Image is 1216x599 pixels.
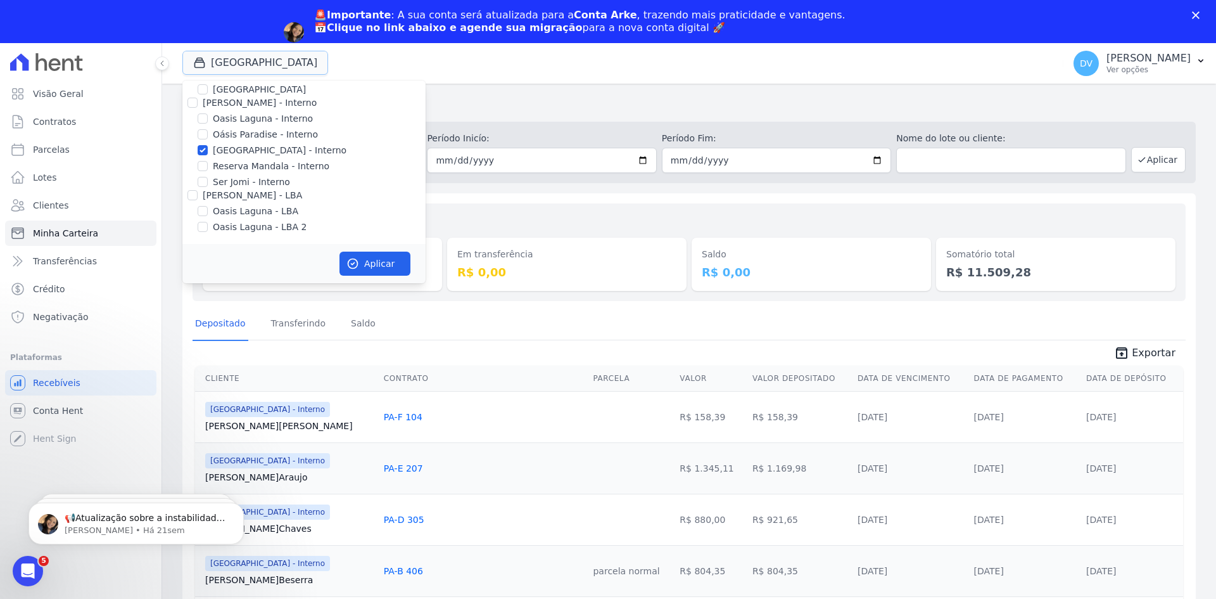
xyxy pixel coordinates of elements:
[213,221,307,234] label: Oasis Laguna - LBA 2
[1086,463,1116,473] a: [DATE]
[1081,366,1183,392] th: Data de Depósito
[1132,345,1175,361] span: Exportar
[33,227,98,240] span: Minha Carteira
[896,132,1125,145] label: Nome do lote ou cliente:
[1086,515,1116,525] a: [DATE]
[205,402,330,417] span: [GEOGRAPHIC_DATA] - Interno
[5,109,156,134] a: Contratos
[1106,52,1191,65] p: [PERSON_NAME]
[205,522,374,535] a: [PERSON_NAME]Chaves
[33,171,57,184] span: Lotes
[1192,11,1205,19] div: Fechar
[674,545,747,596] td: R$ 804,35
[5,81,156,106] a: Visão Geral
[1080,59,1092,68] span: DV
[5,193,156,218] a: Clientes
[213,128,318,141] label: Oásis Paradise - Interno
[946,248,1165,261] dt: Somatório total
[33,404,83,417] span: Conta Hent
[858,566,887,576] a: [DATE]
[269,308,329,341] a: Transferindo
[969,366,1082,392] th: Data de Pagamento
[9,476,263,565] iframe: Intercom notifications mensagem
[33,143,70,156] span: Parcelas
[427,132,656,145] label: Período Inicío:
[314,9,845,34] div: : A sua conta será atualizada para a , trazendo mais praticidade e vantagens. 📅 para a nova conta...
[5,221,156,246] a: Minha Carteira
[33,115,76,128] span: Contratos
[674,494,747,545] td: R$ 880,00
[674,391,747,442] td: R$ 158,39
[747,494,852,545] td: R$ 921,65
[457,248,676,261] dt: Em transferência
[284,22,304,42] img: Profile image for Adriane
[674,366,747,392] th: Valor
[182,51,328,75] button: [GEOGRAPHIC_DATA]
[205,574,374,586] a: [PERSON_NAME]Beserra
[33,311,89,323] span: Negativação
[213,83,306,96] label: [GEOGRAPHIC_DATA]
[702,264,921,281] dd: R$ 0,00
[457,264,676,281] dd: R$ 0,00
[384,515,424,525] a: PA-D 305
[33,255,97,267] span: Transferências
[33,283,65,295] span: Crédito
[974,412,1004,422] a: [DATE]
[747,366,852,392] th: Valor Depositado
[974,463,1004,473] a: [DATE]
[327,22,583,34] b: Clique no link abaixo e agende sua migração
[5,370,156,396] a: Recebíveis
[1104,345,1186,363] a: unarchive Exportar
[1131,147,1186,172] button: Aplicar
[5,165,156,190] a: Lotes
[5,276,156,302] a: Crédito
[379,366,588,392] th: Contrato
[974,566,1004,576] a: [DATE]
[339,252,410,276] button: Aplicar
[5,398,156,423] a: Conta Hent
[205,453,330,468] span: [GEOGRAPHIC_DATA] - Interno
[182,94,1196,117] h2: Minha Carteira
[1106,65,1191,75] p: Ver opções
[974,515,1004,525] a: [DATE]
[213,144,346,157] label: [GEOGRAPHIC_DATA] - Interno
[384,412,422,422] a: PA-F 104
[574,9,636,21] b: Conta Arke
[674,442,747,494] td: R$ 1.345,11
[213,176,290,189] label: Ser Jomi - Interno
[1086,566,1116,576] a: [DATE]
[858,515,887,525] a: [DATE]
[747,442,852,494] td: R$ 1.169,98
[702,248,921,261] dt: Saldo
[193,308,248,341] a: Depositado
[588,366,674,392] th: Parcela
[203,190,302,200] label: [PERSON_NAME] - LBA
[205,505,330,520] span: [GEOGRAPHIC_DATA] - Interno
[593,566,659,576] a: parcela normal
[1114,345,1129,361] i: unarchive
[314,9,391,21] b: 🚨Importante
[1063,46,1216,81] button: DV [PERSON_NAME] Ver opções
[205,471,374,484] a: [PERSON_NAME]Araujo
[203,98,317,108] label: [PERSON_NAME] - Interno
[205,420,374,432] a: [PERSON_NAME][PERSON_NAME]
[213,160,329,173] label: Reserva Mandala - Interno
[5,137,156,162] a: Parcelas
[13,556,43,586] iframe: Intercom live chat
[858,412,887,422] a: [DATE]
[747,391,852,442] td: R$ 158,39
[384,463,423,473] a: PA-E 207
[5,304,156,330] a: Negativação
[213,205,298,218] label: Oasis Laguna - LBA
[1086,412,1116,422] a: [DATE]
[213,112,313,126] label: Oasis Laguna - Interno
[33,377,80,389] span: Recebíveis
[314,42,419,56] a: Agendar migração
[946,264,1165,281] dd: R$ 11.509,28
[384,566,423,576] a: PA-B 406
[33,199,68,212] span: Clientes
